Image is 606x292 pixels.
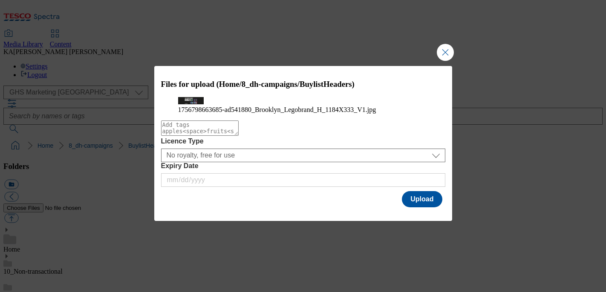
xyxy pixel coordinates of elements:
img: preview [178,97,204,104]
button: Upload [402,191,442,207]
label: Licence Type [161,137,445,145]
button: Close Modal [437,44,454,61]
h3: Files for upload (Home/8_dh-campaigns/BuylistHeaders) [161,80,445,89]
div: Modal [154,66,452,221]
label: Expiry Date [161,162,445,170]
figcaption: 1756798663685-ad541880_Brooklyn_Legobrand_H_1184X333_V1.jpg [178,106,428,114]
